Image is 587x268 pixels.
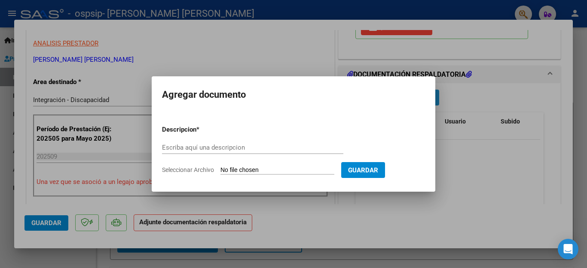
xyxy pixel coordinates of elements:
[348,166,378,174] span: Guardar
[162,87,425,103] h2: Agregar documento
[162,125,241,135] p: Descripcion
[162,166,214,173] span: Seleccionar Archivo
[341,162,385,178] button: Guardar
[558,239,578,259] div: Open Intercom Messenger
